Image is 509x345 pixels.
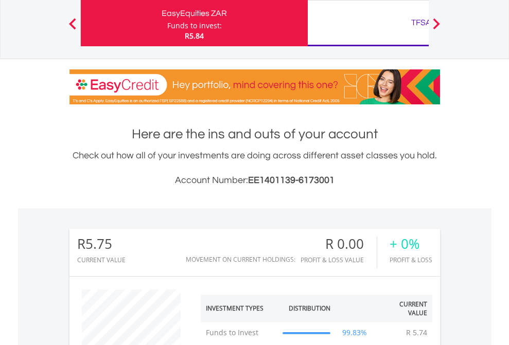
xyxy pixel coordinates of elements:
td: Funds to Invest [201,322,278,343]
td: 99.83% [336,322,374,343]
span: EE1401139-6173001 [248,175,335,185]
img: EasyCredit Promotion Banner [69,69,440,104]
div: CURRENT VALUE [77,257,126,263]
div: EasyEquities ZAR [87,6,302,21]
h1: Here are the ins and outs of your account [69,125,440,143]
div: Funds to invest: [167,21,222,31]
div: R 0.00 [301,237,377,251]
div: Profit & Loss [390,257,432,263]
th: Current Value [374,295,432,322]
span: R5.84 [185,31,204,41]
div: Distribution [289,304,330,313]
div: Movement on Current Holdings: [186,256,295,263]
button: Previous [62,23,83,33]
div: R5.75 [77,237,126,251]
td: R 5.74 [401,322,432,343]
th: Investment Types [201,295,278,322]
h3: Account Number: [69,173,440,188]
div: + 0% [390,237,432,251]
div: Check out how all of your investments are doing across different asset classes you hold. [69,149,440,188]
div: Profit & Loss Value [301,257,377,263]
button: Next [426,23,447,33]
